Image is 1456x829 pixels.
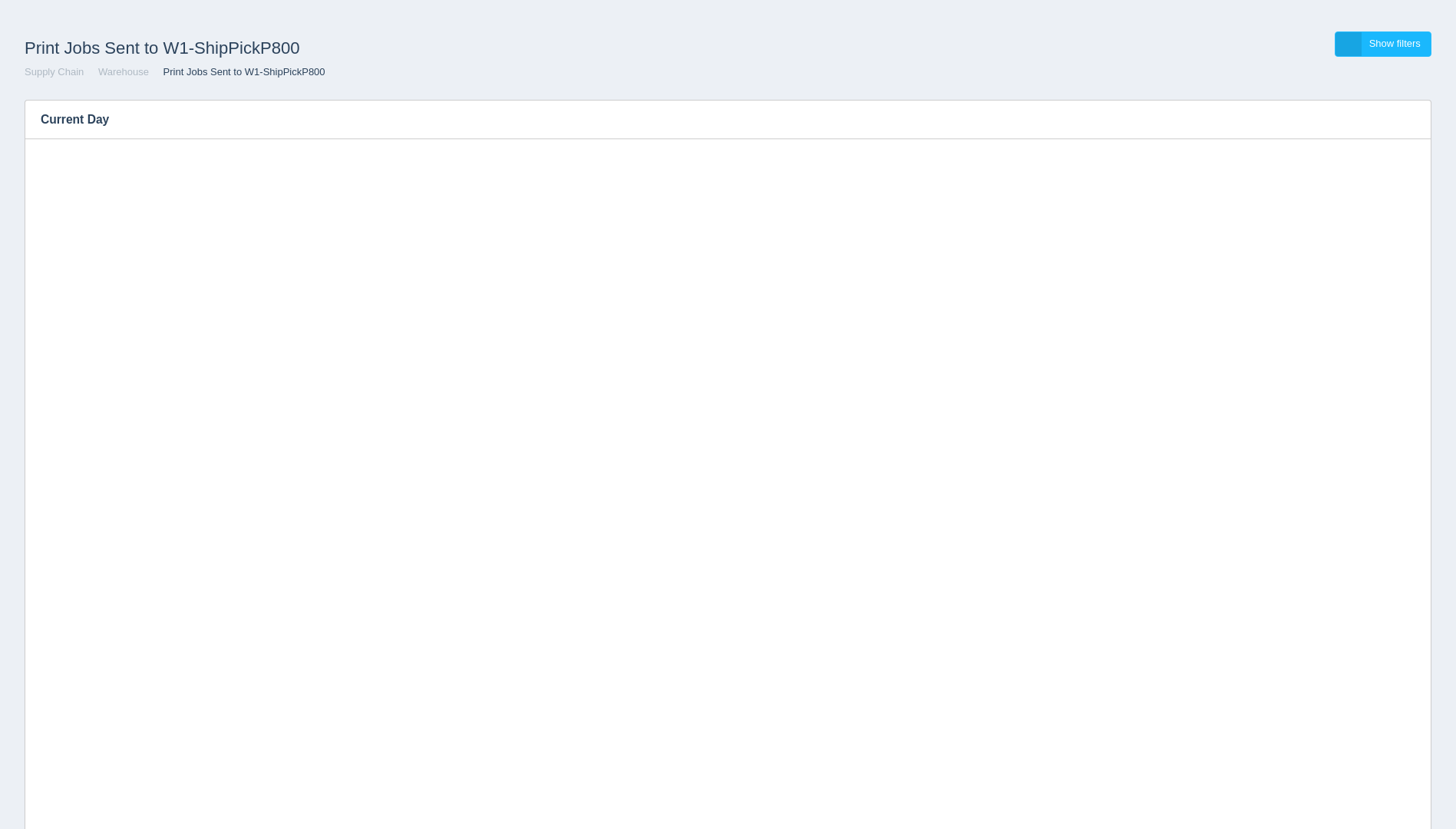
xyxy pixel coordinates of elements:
h3: Current Day [25,101,1384,139]
h1: Print Jobs Sent to W1-ShipPickP800 [25,31,728,65]
a: Warehouse [98,66,149,78]
a: Supply Chain [25,66,84,78]
li: Print Jobs Sent to W1-ShipPickP800 [152,65,325,80]
span: Show filters [1369,38,1421,49]
a: Show filters [1335,31,1431,57]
